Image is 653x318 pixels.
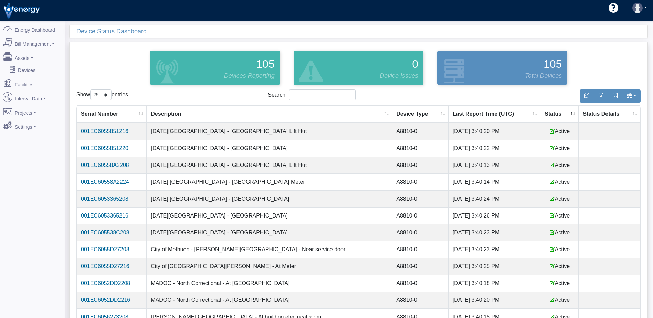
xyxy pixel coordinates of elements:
[81,297,130,303] a: 001EC6052DD2216
[81,128,128,134] a: 001EC6055851216
[392,207,448,224] td: A8810-0
[380,71,418,81] span: Device Issues
[622,89,641,103] button: Show/Hide Columns
[540,105,579,123] th: Status: activate to sort column descending
[147,224,392,241] td: [DATE][GEOGRAPHIC_DATA] - [GEOGRAPHIC_DATA]
[77,105,147,123] th: Serial Number: activate to sort column ascending
[449,275,541,291] td: [DATE] 3:40:18 PM
[268,89,356,100] label: Search:
[392,157,448,173] td: A8810-0
[540,140,579,157] td: Active
[430,49,574,87] div: Devices configured and active in the system.
[81,196,128,202] a: 001EC6053365208
[449,207,541,224] td: [DATE] 3:40:26 PM
[147,173,392,190] td: [DATE] [GEOGRAPHIC_DATA] - [GEOGRAPHIC_DATA] Meter
[289,89,356,100] input: Search:
[147,275,392,291] td: MADOC - North Correctional - At [GEOGRAPHIC_DATA]
[540,291,579,308] td: Active
[143,49,287,87] div: Devices that are actively reporting data.
[90,89,112,100] select: Showentries
[81,230,129,235] a: 001EC605538C208
[76,89,128,100] label: Show entries
[147,190,392,207] td: [DATE] [GEOGRAPHIC_DATA] - [GEOGRAPHIC_DATA]
[449,190,541,207] td: [DATE] 3:40:24 PM
[412,56,418,72] span: 0
[392,275,448,291] td: A8810-0
[449,291,541,308] td: [DATE] 3:40:20 PM
[540,224,579,241] td: Active
[147,105,392,123] th: Description: activate to sort column ascending
[81,145,128,151] a: 001EC6055851220
[540,173,579,190] td: Active
[81,162,129,168] a: 001EC60558A2208
[449,224,541,241] td: [DATE] 3:40:23 PM
[147,123,392,140] td: [DATE][GEOGRAPHIC_DATA] - [GEOGRAPHIC_DATA] Lift Hut
[147,157,392,173] td: [DATE][GEOGRAPHIC_DATA] - [GEOGRAPHIC_DATA] Lift Hut
[449,241,541,258] td: [DATE] 3:40:23 PM
[608,89,622,103] button: Generate PDF
[540,123,579,140] td: Active
[449,157,541,173] td: [DATE] 3:40:13 PM
[435,51,569,85] a: 105 Total Devices
[392,140,448,157] td: A8810-0
[525,71,562,81] span: Total Devices
[392,105,448,123] th: Device Type: activate to sort column ascending
[392,123,448,140] td: A8810-0
[392,190,448,207] td: A8810-0
[81,179,129,185] a: 001EC60558A2224
[580,89,594,103] button: Copy to clipboard
[76,25,647,38] div: Device Status Dashboard
[540,241,579,258] td: Active
[449,123,541,140] td: [DATE] 3:40:20 PM
[594,89,608,103] button: Export to Excel
[449,173,541,190] td: [DATE] 3:40:14 PM
[147,241,392,258] td: City of Methuen - [PERSON_NAME][GEOGRAPHIC_DATA] - Near service door
[224,71,275,81] span: Devices Reporting
[540,258,579,275] td: Active
[392,224,448,241] td: A8810-0
[540,157,579,173] td: Active
[81,213,128,219] a: 001EC6053365216
[544,56,562,72] span: 105
[392,258,448,275] td: A8810-0
[449,140,541,157] td: [DATE] 3:40:22 PM
[392,241,448,258] td: A8810-0
[287,49,430,87] div: Devices that are active and configured but are in an error state.
[81,263,129,269] a: 001EC6055D27216
[81,280,130,286] a: 001EC6052DD2208
[392,291,448,308] td: A8810-0
[147,207,392,224] td: [DATE][GEOGRAPHIC_DATA] - [GEOGRAPHIC_DATA]
[81,246,129,252] a: 001EC6055D27208
[449,105,541,123] th: Last Report Time (UTC): activate to sort column ascending
[632,3,643,13] img: user-3.svg
[256,56,274,72] span: 105
[540,190,579,207] td: Active
[147,140,392,157] td: [DATE][GEOGRAPHIC_DATA] - [GEOGRAPHIC_DATA]
[147,258,392,275] td: City of [GEOGRAPHIC_DATA][PERSON_NAME] - At Meter
[147,291,392,308] td: MADOC - North Correctional - At [GEOGRAPHIC_DATA]
[540,207,579,224] td: Active
[579,105,640,123] th: Status Details: activate to sort column ascending
[449,258,541,275] td: [DATE] 3:40:25 PM
[392,173,448,190] td: A8810-0
[540,275,579,291] td: Active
